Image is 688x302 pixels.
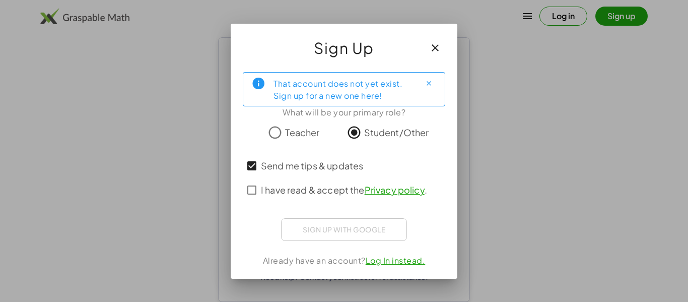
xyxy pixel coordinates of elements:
span: Send me tips & updates [261,159,363,172]
span: Student/Other [364,126,429,139]
span: Sign Up [314,36,374,60]
div: What will be your primary role? [243,106,445,118]
a: Privacy policy [365,184,425,196]
span: Teacher [285,126,319,139]
a: Log In instead. [366,255,426,266]
div: That account does not yet exist. Sign up for a new one here! [273,77,412,102]
button: Close [421,76,437,92]
div: Already have an account? [243,255,445,267]
span: I have read & accept the . [261,183,427,197]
